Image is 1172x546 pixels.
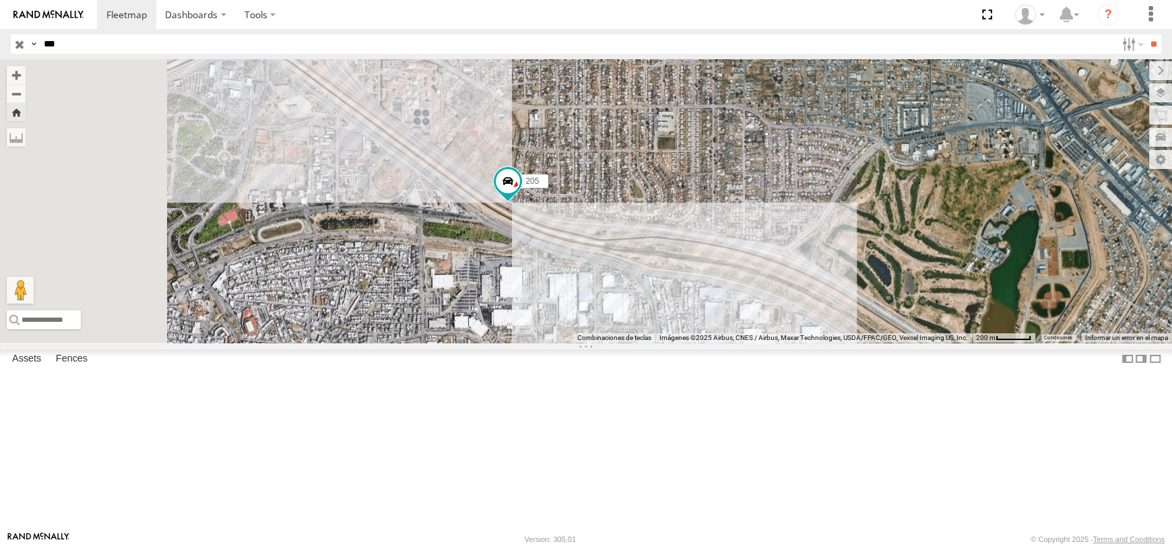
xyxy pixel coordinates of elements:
button: Escala del mapa: 200 m por 49 píxeles [972,333,1035,343]
a: Terms and Conditions [1093,535,1165,543]
span: 205 [525,177,539,186]
label: Assets [5,350,48,369]
button: Arrastra el hombrecito naranja al mapa para abrir Street View [7,277,34,304]
label: Search Query [28,34,39,54]
button: Zoom out [7,84,26,103]
button: Zoom Home [7,103,26,121]
img: rand-logo.svg [13,10,84,20]
label: Map Settings [1149,150,1172,169]
label: Dock Summary Table to the Left [1121,349,1134,369]
span: Imágenes ©2025 Airbus, CNES / Airbus, Maxar Technologies, USDA/FPAC/GEO, Vexcel Imaging US, Inc. [659,334,968,341]
i: ? [1097,4,1119,26]
div: © Copyright 2025 - [1031,535,1165,543]
a: Informar un error en el mapa [1085,334,1168,341]
a: Condiciones [1044,335,1072,340]
button: Zoom in [7,66,26,84]
div: Omar Miranda [1010,5,1049,25]
label: Measure [7,128,26,147]
span: 200 m [976,334,996,341]
button: Combinaciones de teclas [577,333,651,343]
label: Fences [49,350,94,369]
a: Visit our Website [7,533,69,546]
label: Hide Summary Table [1148,349,1162,369]
label: Dock Summary Table to the Right [1134,349,1148,369]
label: Search Filter Options [1117,34,1146,54]
div: Version: 305.01 [525,535,576,543]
